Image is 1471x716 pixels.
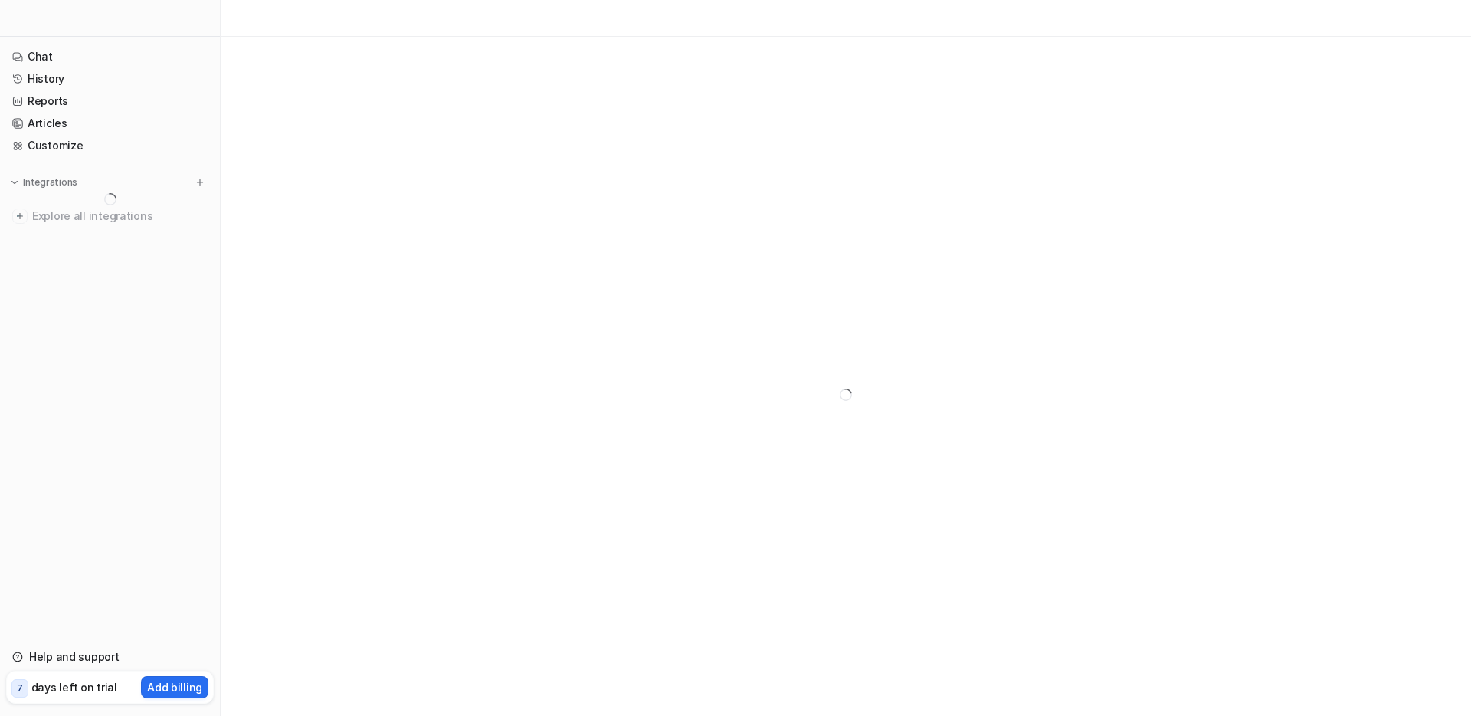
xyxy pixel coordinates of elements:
[6,113,214,134] a: Articles
[6,90,214,112] a: Reports
[17,682,23,695] p: 7
[6,68,214,90] a: History
[23,176,77,189] p: Integrations
[147,679,202,695] p: Add billing
[32,204,208,228] span: Explore all integrations
[141,676,208,698] button: Add billing
[31,679,117,695] p: days left on trial
[195,177,205,188] img: menu_add.svg
[6,205,214,227] a: Explore all integrations
[6,135,214,156] a: Customize
[12,209,28,224] img: explore all integrations
[6,175,82,190] button: Integrations
[9,177,20,188] img: expand menu
[6,646,214,668] a: Help and support
[6,46,214,67] a: Chat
